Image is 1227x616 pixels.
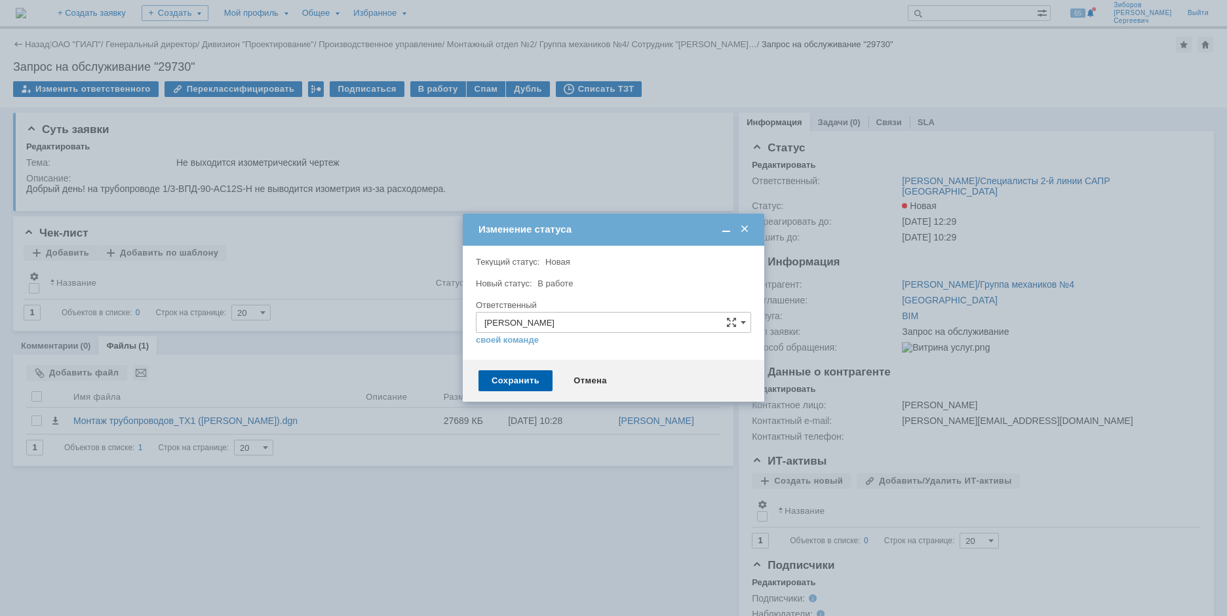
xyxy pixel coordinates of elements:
[478,223,751,235] div: Изменение статуса
[476,279,532,288] label: Новый статус:
[537,279,573,288] span: В работе
[476,301,749,309] div: Ответственный
[476,257,539,267] label: Текущий статус:
[545,257,570,267] span: Новая
[476,335,539,345] a: своей команде
[720,223,733,235] span: Свернуть (Ctrl + M)
[738,223,751,235] span: Закрыть
[726,317,737,328] span: Сложная форма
